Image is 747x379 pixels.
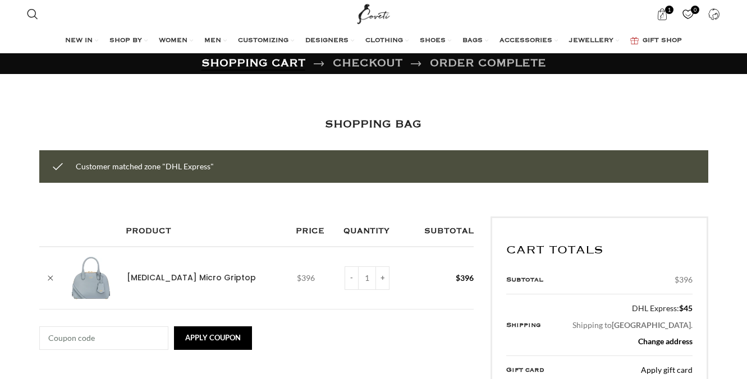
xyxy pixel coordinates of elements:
[345,266,359,290] input: -
[127,272,256,284] a: [MEDICAL_DATA] Micro Griptop
[561,320,692,331] p: Shipping to .
[643,36,682,45] span: GIFT SHOP
[365,30,409,52] a: CLOTHING
[430,54,546,73] span: Order complete
[355,8,392,18] a: Site logo
[630,30,682,52] a: GIFT SHOP
[65,30,98,52] a: NEW IN
[359,266,375,290] input: Product quantity
[462,36,483,45] span: BAGS
[21,30,725,52] div: Main navigation
[174,326,252,350] button: Apply coupon
[612,320,691,330] strong: [GEOGRAPHIC_DATA]
[506,266,554,294] th: Subtotal
[305,30,354,52] a: DESIGNERS
[120,216,291,246] th: Product
[456,273,474,283] bdi: 396
[499,30,558,52] a: ACCESSORIES
[21,3,44,25] a: Search
[238,30,294,52] a: CUSTOMIZING
[569,36,613,45] span: JEWELLERY
[297,273,315,283] bdi: 396
[68,256,113,301] img: Oroton
[679,303,693,313] bdi: 45
[675,275,679,284] span: $
[333,59,402,67] span: Checkout
[375,266,389,290] input: +
[365,36,403,45] span: CLOTHING
[325,116,421,133] h1: SHOPPING BAG
[39,150,708,183] div: Customer matched zone "DHL Express"
[456,273,460,283] span: $
[109,30,148,52] a: SHOP BY
[638,336,693,346] a: Change address
[651,3,674,25] a: 1
[641,364,693,376] a: Apply gift card
[290,216,338,246] th: Price
[42,270,59,286] a: Remove Muse Micro Griptop from cart
[297,273,301,283] span: $
[333,54,402,73] a: Checkout
[677,3,700,25] div: My Wishlist
[675,275,693,284] bdi: 396
[506,294,554,355] th: Shipping
[159,30,193,52] a: WOMEN
[462,30,488,52] a: BAGS
[305,36,349,45] span: DESIGNERS
[338,216,407,246] th: Quantity
[204,36,221,45] span: MEN
[677,3,700,25] a: 0
[201,54,305,73] a: Shopping cart
[204,30,227,52] a: MEN
[420,30,451,52] a: SHOES
[65,36,93,45] span: NEW IN
[506,243,692,257] h2: Cart totals
[561,303,692,314] label: DHL Express:
[691,6,699,14] span: 0
[201,59,305,67] span: Shopping cart
[159,36,187,45] span: WOMEN
[499,36,552,45] span: ACCESSORIES
[238,36,288,45] span: CUSTOMIZING
[420,36,446,45] span: SHOES
[665,6,673,14] span: 1
[408,216,474,246] th: Subtotal
[109,36,142,45] span: SHOP BY
[630,37,639,44] img: GiftBag
[569,30,619,52] a: JEWELLERY
[39,326,168,350] input: Coupon code
[679,303,684,313] span: $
